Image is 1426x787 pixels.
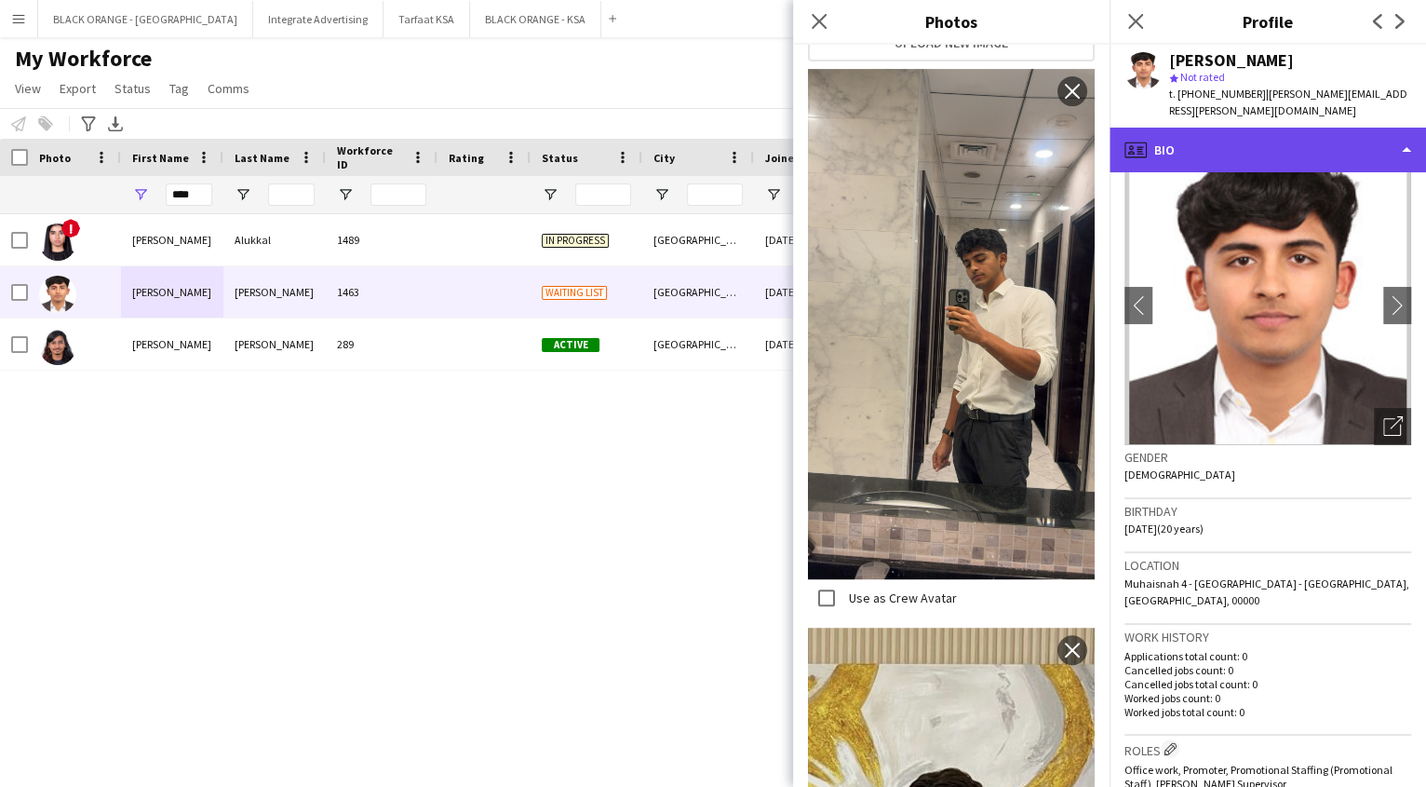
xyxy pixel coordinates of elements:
span: View [15,80,41,97]
span: Joined [765,151,801,165]
img: Crew avatar or photo [1124,166,1411,445]
h3: Profile [1110,9,1426,34]
a: Tag [162,76,196,101]
div: [PERSON_NAME] [121,319,223,370]
p: Cancelled jobs total count: 0 [1124,677,1411,691]
input: Workforce ID Filter Input [370,183,426,206]
h3: Birthday [1124,503,1411,520]
div: [DATE] [754,266,866,318]
app-action-btn: Export XLSX [104,113,127,135]
p: Applications total count: 0 [1124,649,1411,663]
h3: Location [1124,557,1411,574]
span: [DATE] (20 years) [1124,522,1204,536]
div: [GEOGRAPHIC_DATA] [642,214,754,265]
div: 1489 [326,214,437,265]
a: View [7,76,48,101]
span: Export [60,80,96,97]
span: Tag [169,80,189,97]
span: | [PERSON_NAME][EMAIL_ADDRESS][PERSON_NAME][DOMAIN_NAME] [1169,87,1407,117]
button: Open Filter Menu [542,186,558,203]
label: Use as Crew Avatar [845,590,957,606]
img: Mathew John [39,328,76,365]
div: [PERSON_NAME] [223,319,326,370]
button: Open Filter Menu [132,186,149,203]
span: Status [114,80,151,97]
div: [PERSON_NAME] [121,266,223,318]
span: Not rated [1180,70,1225,84]
a: Status [107,76,158,101]
div: [PERSON_NAME] [121,214,223,265]
input: Status Filter Input [575,183,631,206]
span: In progress [542,234,609,248]
input: City Filter Input [687,183,743,206]
span: Workforce ID [337,143,404,171]
p: Cancelled jobs count: 0 [1124,663,1411,677]
p: Worked jobs total count: 0 [1124,705,1411,719]
div: [DATE] [754,214,866,265]
button: Open Filter Menu [235,186,251,203]
app-action-btn: Advanced filters [77,113,100,135]
span: t. [PHONE_NUMBER] [1169,87,1266,101]
span: Photo [39,151,71,165]
img: Fathimath Sana Alukkal [39,224,76,261]
span: Status [542,151,578,165]
img: Crew photo 1093028 [808,69,1095,579]
div: 289 [326,319,437,370]
button: BLACK ORANGE - KSA [470,1,601,37]
button: Open Filter Menu [337,186,354,203]
div: Bio [1110,128,1426,172]
span: Active [542,338,599,352]
span: Waiting list [542,286,607,300]
div: [PERSON_NAME] [223,266,326,318]
img: Mathew George [39,276,76,313]
h3: Work history [1124,629,1411,645]
button: Tarfaat KSA [383,1,470,37]
span: Muhaisnah 4 - [GEOGRAPHIC_DATA] - [GEOGRAPHIC_DATA], [GEOGRAPHIC_DATA], 00000 [1124,577,1409,607]
div: [GEOGRAPHIC_DATA] [642,319,754,370]
input: First Name Filter Input [166,183,212,206]
div: Alukkal [223,214,326,265]
span: First Name [132,151,189,165]
span: City [653,151,675,165]
p: Worked jobs count: 0 [1124,691,1411,705]
span: ! [61,219,80,237]
h3: Photos [793,9,1110,34]
span: Last Name [235,151,289,165]
span: [DEMOGRAPHIC_DATA] [1124,468,1235,482]
span: Comms [208,80,249,97]
h3: Roles [1124,740,1411,759]
button: Open Filter Menu [765,186,782,203]
button: Open Filter Menu [653,186,670,203]
input: Last Name Filter Input [268,183,315,206]
div: Open photos pop-in [1374,408,1411,445]
h3: Gender [1124,449,1411,466]
div: [PERSON_NAME] [1169,52,1294,69]
button: BLACK ORANGE - [GEOGRAPHIC_DATA] [38,1,253,37]
div: [DATE] [754,319,866,370]
button: Integrate Advertising [253,1,383,37]
a: Export [52,76,103,101]
div: 1463 [326,266,437,318]
span: Rating [449,151,484,165]
a: Comms [200,76,257,101]
div: [GEOGRAPHIC_DATA] [642,266,754,318]
span: My Workforce [15,45,152,73]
